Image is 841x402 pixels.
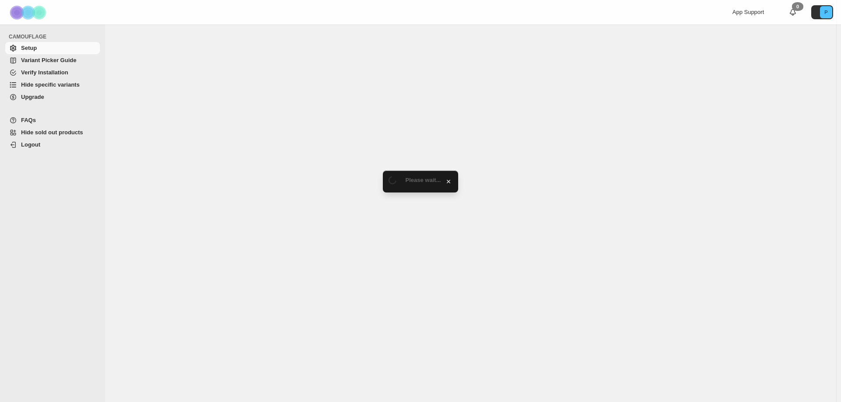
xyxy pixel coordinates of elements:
span: Verify Installation [21,69,68,76]
span: Setup [21,45,37,51]
span: Avatar with initials P [820,6,832,18]
span: CAMOUFLAGE [9,33,101,40]
img: Camouflage [7,0,51,24]
span: Logout [21,141,40,148]
button: Avatar with initials P [811,5,833,19]
a: Hide sold out products [5,126,100,139]
a: Verify Installation [5,66,100,79]
a: 0 [788,8,797,17]
a: Logout [5,139,100,151]
div: 0 [792,2,803,11]
a: Hide specific variants [5,79,100,91]
span: Variant Picker Guide [21,57,76,63]
a: Setup [5,42,100,54]
a: FAQs [5,114,100,126]
span: FAQs [21,117,36,123]
text: P [824,10,827,15]
span: Please wait... [406,177,441,183]
span: Upgrade [21,94,44,100]
span: App Support [732,9,764,15]
a: Variant Picker Guide [5,54,100,66]
span: Hide sold out products [21,129,83,136]
a: Upgrade [5,91,100,103]
span: Hide specific variants [21,81,80,88]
